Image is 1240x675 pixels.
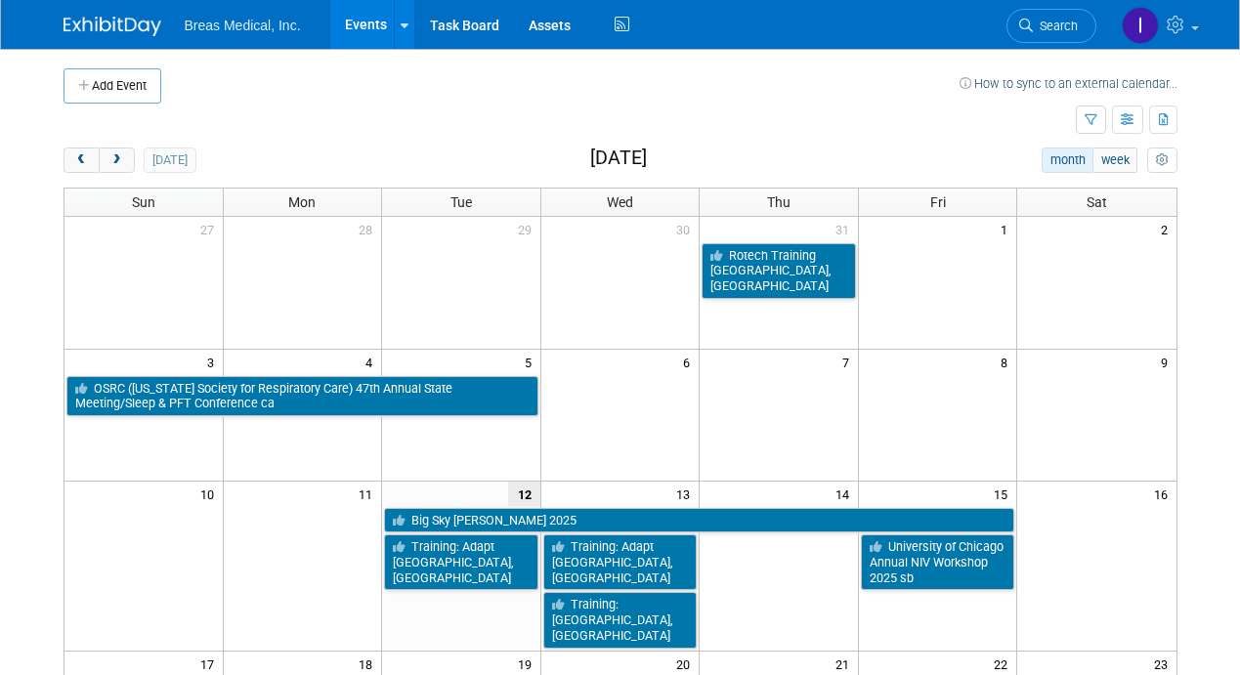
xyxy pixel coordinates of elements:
a: Big Sky [PERSON_NAME] 2025 [384,508,1014,533]
span: 1 [999,217,1016,241]
span: Breas Medical, Inc. [185,18,301,33]
span: 12 [508,482,540,506]
button: next [99,148,135,173]
button: [DATE] [144,148,195,173]
a: Training: Adapt [GEOGRAPHIC_DATA], [GEOGRAPHIC_DATA] [543,534,698,590]
span: Fri [930,194,946,210]
span: 7 [840,350,858,374]
span: Mon [288,194,316,210]
span: 9 [1159,350,1176,374]
span: 2 [1159,217,1176,241]
img: ExhibitDay [64,17,161,36]
span: 14 [834,482,858,506]
span: 28 [357,217,381,241]
button: month [1042,148,1093,173]
a: How to sync to an external calendar... [960,76,1177,91]
a: Training: Adapt [GEOGRAPHIC_DATA], [GEOGRAPHIC_DATA] [384,534,538,590]
span: Wed [607,194,633,210]
a: University of Chicago Annual NIV Workshop 2025 sb [861,534,1015,590]
i: Personalize Calendar [1156,154,1169,167]
span: 8 [999,350,1016,374]
span: Tue [450,194,472,210]
span: 6 [681,350,699,374]
span: 4 [363,350,381,374]
span: 13 [674,482,699,506]
a: Rotech Training [GEOGRAPHIC_DATA], [GEOGRAPHIC_DATA] [702,243,856,299]
span: 3 [205,350,223,374]
span: Sat [1087,194,1107,210]
span: 16 [1152,482,1176,506]
span: 31 [834,217,858,241]
span: Sun [132,194,155,210]
span: 30 [674,217,699,241]
h2: [DATE] [590,148,647,169]
a: OSRC ([US_STATE] Society for Respiratory Care) 47th Annual State Meeting/Sleep & PFT Conference ca [66,376,538,416]
span: Thu [767,194,791,210]
span: 27 [198,217,223,241]
button: Add Event [64,68,161,104]
span: 11 [357,482,381,506]
a: Training: [GEOGRAPHIC_DATA], [GEOGRAPHIC_DATA] [543,592,698,648]
img: Inga Dolezar [1122,7,1159,44]
button: prev [64,148,100,173]
button: myCustomButton [1147,148,1176,173]
span: 29 [516,217,540,241]
span: 10 [198,482,223,506]
span: 15 [992,482,1016,506]
span: 5 [523,350,540,374]
button: week [1092,148,1137,173]
a: Search [1006,9,1096,43]
span: Search [1033,19,1078,33]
